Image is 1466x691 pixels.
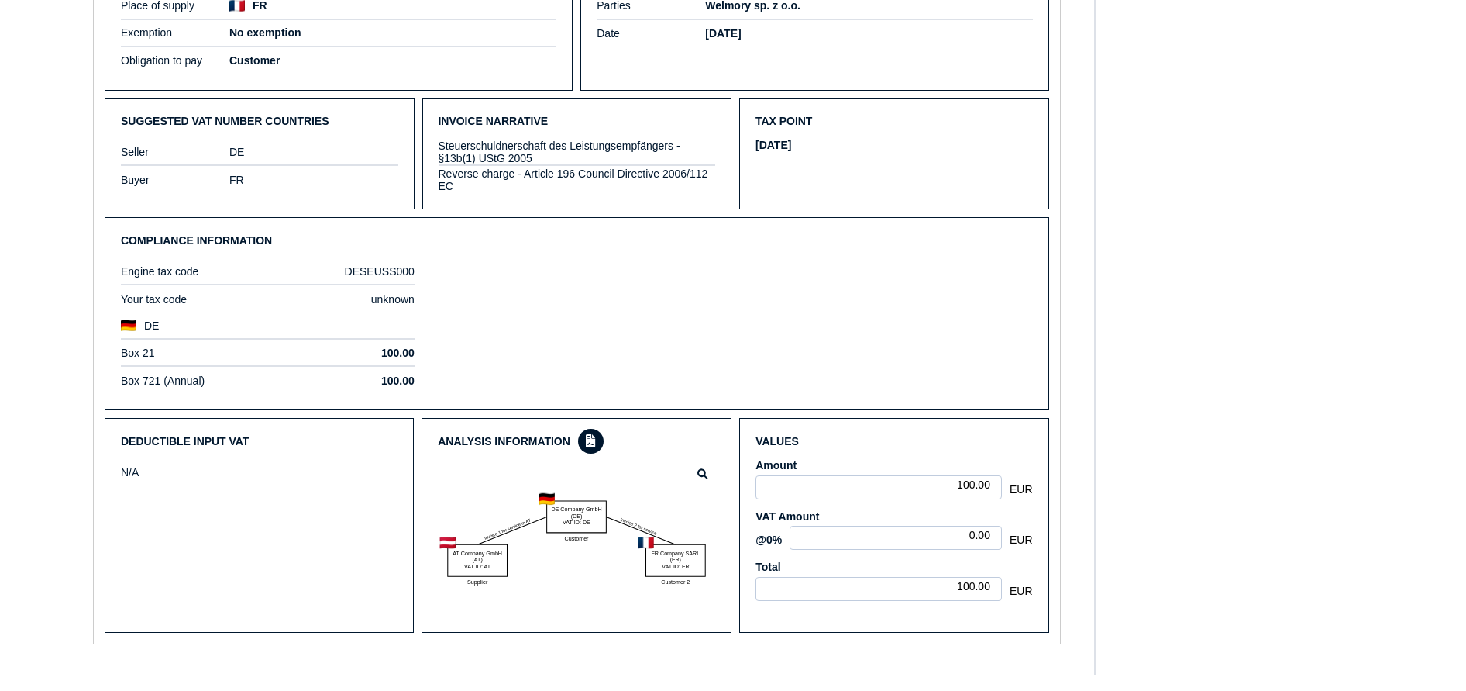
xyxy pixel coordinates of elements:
label: Total [755,561,1032,573]
h5: 100.00 [271,375,414,387]
h3: Compliance information [121,233,1033,247]
label: Obligation to pay [121,54,229,67]
h3: Suggested VAT number countries [121,115,398,129]
label: Buyer [121,174,229,186]
button: Generate tax advice document [578,429,604,454]
img: de.png [121,320,136,331]
div: 100.00 [755,475,1002,499]
text: VAT ID: AT [464,564,491,570]
label: Amount [755,459,1032,472]
div: FR [229,174,398,186]
textpath: Invoice 2 for service [620,517,658,536]
text: VAT ID: DE [563,520,590,526]
label: VAT Amount [755,510,1032,523]
div: Reverse charge - Article 196 Council Directive 2006/112 EC [439,168,716,192]
label: Your tax code [121,293,263,306]
text: DE Company GmbH [552,506,602,513]
h5: [DATE] [705,27,1032,40]
h5: No exemption [229,26,556,39]
text: Customer [565,536,590,542]
label: Seller [121,146,229,158]
label: @0% [755,534,782,546]
span: EUR [1010,483,1033,496]
div: unknown [271,293,414,306]
h3: Values [755,434,1032,448]
h3: Deductible input VAT [121,434,397,448]
span: EUR [1010,534,1033,546]
div: Steuerschuldnerschaft des Leistungsempfängers - §13b(1) UStG 2005 [439,140,716,164]
label: Date [597,27,705,40]
text: VAT ID: FR [662,564,689,570]
text: (FR) [670,557,681,563]
div: N/A [121,466,229,479]
label: DE [144,320,307,332]
div: 100.00 [755,577,1002,601]
h5: Customer [229,54,556,67]
label: Exemption [121,26,229,39]
text: Supplier [467,579,488,586]
h3: Analysis information [438,434,715,448]
span: EUR [1010,585,1033,597]
label: Engine tax code [121,265,263,278]
text: Customer 2 [662,579,690,586]
text: (AT) [473,557,483,563]
text: FR Company SARL [652,550,700,556]
div: DE [229,146,398,158]
div: DESEUSS000 [271,265,414,278]
h3: Invoice narrative [439,115,716,129]
div: 0.00 [790,526,1002,550]
text: (DE) [571,513,583,520]
text: AT Company GmbH [453,550,503,556]
h5: 100.00 [271,347,414,359]
textpath: Invoice 1 for service in AT [484,517,532,541]
label: Box 21 [121,347,263,359]
h3: Tax point [755,115,1033,129]
label: Box 721 (Annual) [121,375,263,387]
h5: [DATE] [755,139,791,151]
